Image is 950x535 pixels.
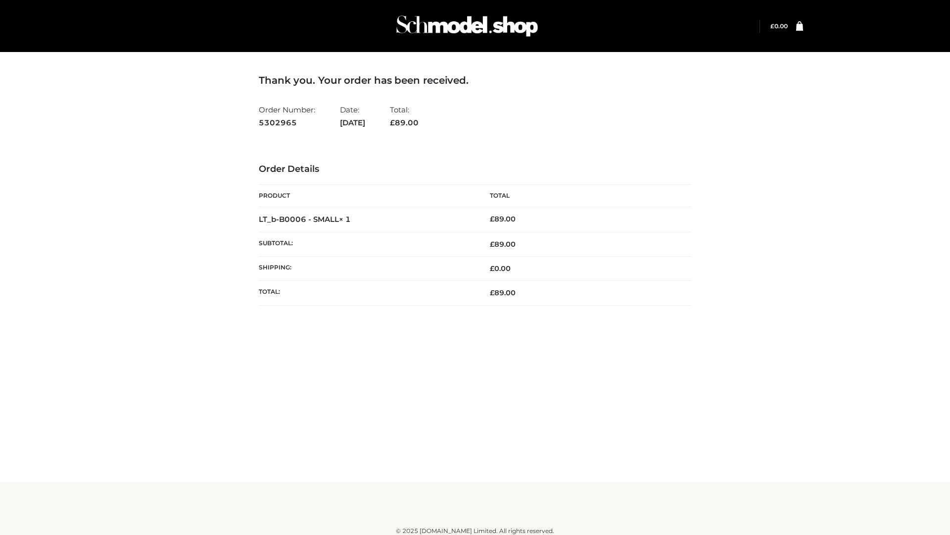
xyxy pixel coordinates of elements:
strong: LT_b-B0006 - SMALL [259,214,351,224]
th: Total [475,185,691,207]
strong: [DATE] [340,116,365,129]
span: £ [490,288,494,297]
th: Product [259,185,475,207]
span: 89.00 [390,118,419,127]
span: 89.00 [490,240,516,249]
span: £ [390,118,395,127]
li: Total: [390,101,419,131]
h3: Order Details [259,164,691,175]
span: £ [490,264,494,273]
bdi: 0.00 [490,264,511,273]
li: Order Number: [259,101,315,131]
span: £ [490,240,494,249]
span: £ [770,22,774,30]
th: Shipping: [259,257,475,281]
span: 89.00 [490,288,516,297]
a: £0.00 [770,22,788,30]
strong: 5302965 [259,116,315,129]
th: Total: [259,281,475,305]
img: Schmodel Admin 964 [393,6,541,46]
bdi: 0.00 [770,22,788,30]
strong: × 1 [339,214,351,224]
bdi: 89.00 [490,214,516,223]
li: Date: [340,101,365,131]
span: £ [490,214,494,223]
th: Subtotal: [259,232,475,256]
h3: Thank you. Your order has been received. [259,74,691,86]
